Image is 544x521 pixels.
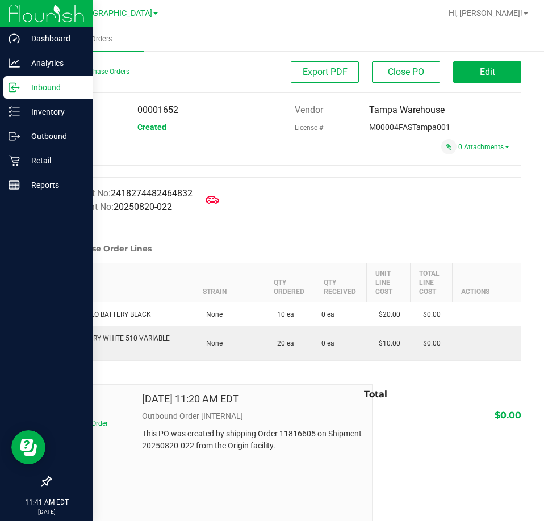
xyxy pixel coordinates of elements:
[20,105,88,119] p: Inventory
[291,61,359,83] button: Export PDF
[20,56,88,70] p: Analytics
[20,32,88,45] p: Dashboard
[364,389,387,400] span: Total
[265,263,315,302] th: Qty Ordered
[142,410,363,422] p: Outbound Order [INTERNAL]
[62,244,152,253] h1: Purchase Order Lines
[20,178,88,192] p: Reports
[200,310,223,318] span: None
[200,339,223,347] span: None
[453,61,521,83] button: Edit
[411,263,453,302] th: Total Line Cost
[194,263,265,302] th: Strain
[295,102,323,119] label: Vendor
[417,310,441,318] span: $0.00
[321,338,334,348] span: 0 ea
[114,201,172,212] span: 20250820-022
[9,106,20,117] inline-svg: Inventory
[20,129,88,143] p: Outbound
[142,393,239,405] h4: [DATE] 11:20 AM EDT
[373,339,400,347] span: $10.00
[9,131,20,142] inline-svg: Outbound
[295,119,323,136] label: License #
[366,263,411,302] th: Unit Line Cost
[20,154,88,167] p: Retail
[495,410,521,421] span: $0.00
[5,507,88,516] p: [DATE]
[303,66,348,77] span: Export PDF
[480,66,495,77] span: Edit
[11,430,45,464] iframe: Resource center
[388,66,424,77] span: Close PO
[137,123,166,132] span: Created
[321,309,334,320] span: 0 ea
[9,179,20,191] inline-svg: Reports
[9,33,20,44] inline-svg: Dashboard
[20,81,88,94] p: Inbound
[369,104,445,115] span: Tampa Warehouse
[142,428,363,452] p: This PO was created by shipping Order 11816605 on Shipment 20250820-022 from the Origin facility.
[417,339,441,347] span: $0.00
[51,263,194,302] th: Item
[271,310,294,318] span: 10 ea
[315,263,366,302] th: Qty Received
[449,9,522,18] span: Hi, [PERSON_NAME]!
[58,309,187,320] div: CCELL SILO BATTERY BLACK
[373,310,400,318] span: $20.00
[74,9,152,18] span: [GEOGRAPHIC_DATA]
[58,333,187,354] div: FT BATTERY WHITE 510 VARIABLE POWER
[453,263,521,302] th: Actions
[201,188,224,211] span: Mark as Arrived
[9,82,20,93] inline-svg: Inbound
[271,339,294,347] span: 20 ea
[9,155,20,166] inline-svg: Retail
[441,139,457,154] span: Attach a document
[5,497,88,507] p: 11:41 AM EDT
[369,123,450,132] span: M00004FASTampa001
[458,143,509,151] a: 0 Attachments
[59,200,172,214] label: Shipment No:
[111,188,193,199] span: 2418274482464832
[137,104,178,115] span: 00001652
[9,57,20,69] inline-svg: Analytics
[372,61,440,83] button: Close PO
[59,187,193,200] label: Manifest No:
